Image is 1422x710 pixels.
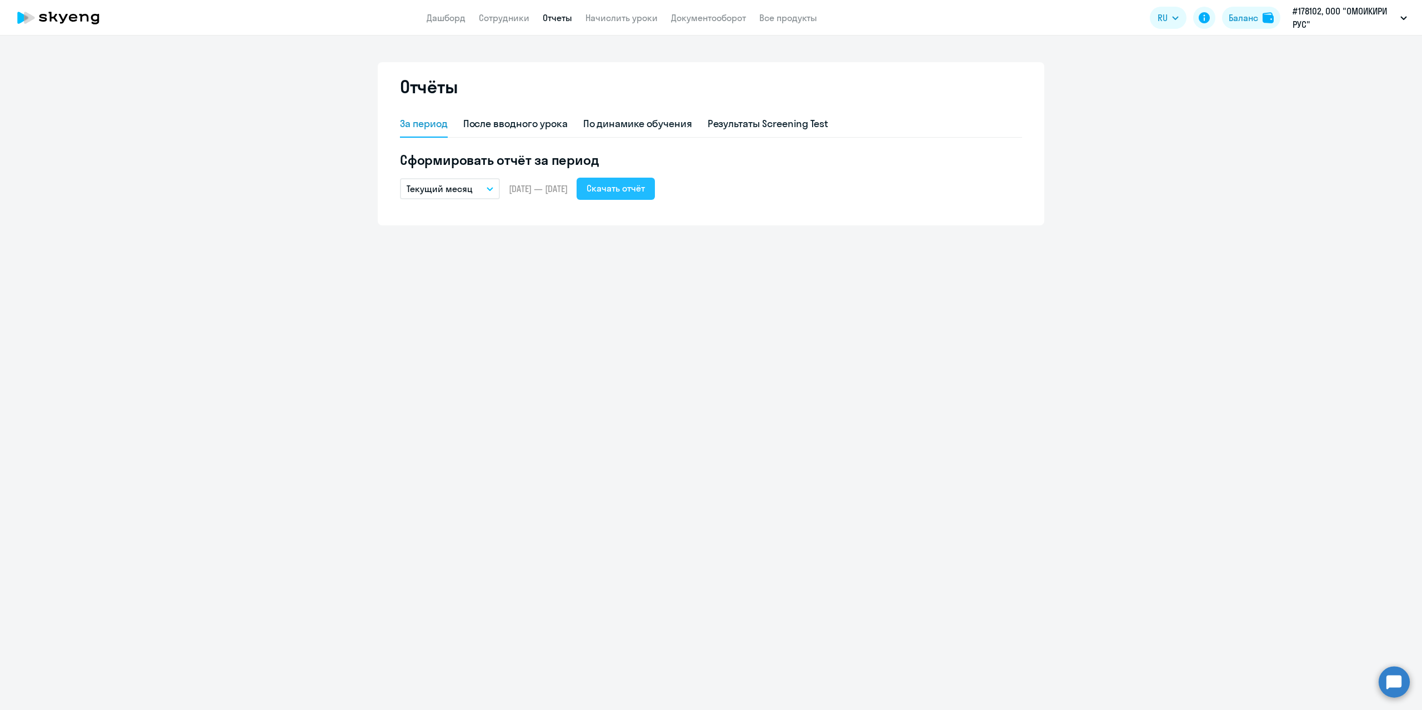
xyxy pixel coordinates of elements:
a: Начислить уроки [585,12,658,23]
div: По динамике обучения [583,117,692,131]
div: За период [400,117,448,131]
button: Балансbalance [1222,7,1280,29]
button: #178102, ООО "ОМОИКИРИ РУС" [1287,4,1413,31]
div: Баланс [1229,11,1258,24]
button: RU [1150,7,1186,29]
a: Документооборот [671,12,746,23]
a: Все продукты [759,12,817,23]
button: Текущий месяц [400,178,500,199]
a: Сотрудники [479,12,529,23]
span: [DATE] — [DATE] [509,183,568,195]
p: #178102, ООО "ОМОИКИРИ РУС" [1293,4,1396,31]
a: Дашборд [427,12,465,23]
a: Отчеты [543,12,572,23]
span: RU [1158,11,1168,24]
div: После вводного урока [463,117,568,131]
div: Результаты Screening Test [708,117,829,131]
button: Скачать отчёт [577,178,655,200]
img: balance [1263,12,1274,23]
h5: Сформировать отчёт за период [400,151,1022,169]
h2: Отчёты [400,75,458,98]
p: Текущий месяц [407,182,473,195]
div: Скачать отчёт [587,182,645,195]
